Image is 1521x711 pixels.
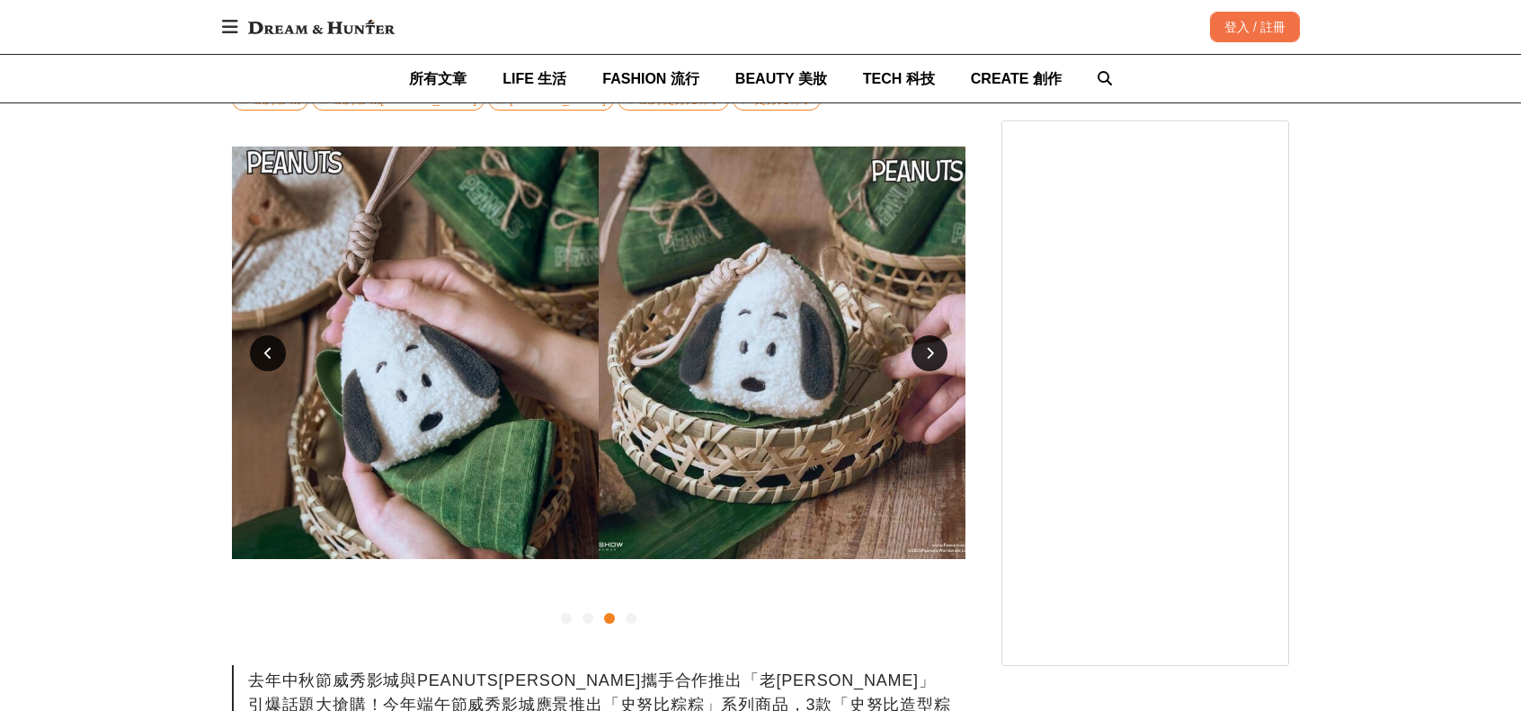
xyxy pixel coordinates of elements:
[863,55,935,102] a: TECH 科技
[409,71,467,86] span: 所有文章
[503,55,566,102] a: LIFE 生活
[239,11,404,43] img: Dream & Hunter
[602,71,699,86] span: FASHION 流行
[971,55,1062,102] a: CREATE 創作
[971,71,1062,86] span: CREATE 創作
[409,55,467,102] a: 所有文章
[232,147,965,559] img: 2285fb9c-d5a7-4fff-be7f-cb51b9024449.jpg
[503,71,566,86] span: LIFE 生活
[863,71,935,86] span: TECH 科技
[1210,12,1300,42] div: 登入 / 註冊
[602,55,699,102] a: FASHION 流行
[735,55,827,102] a: BEAUTY 美妝
[735,71,827,86] span: BEAUTY 美妝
